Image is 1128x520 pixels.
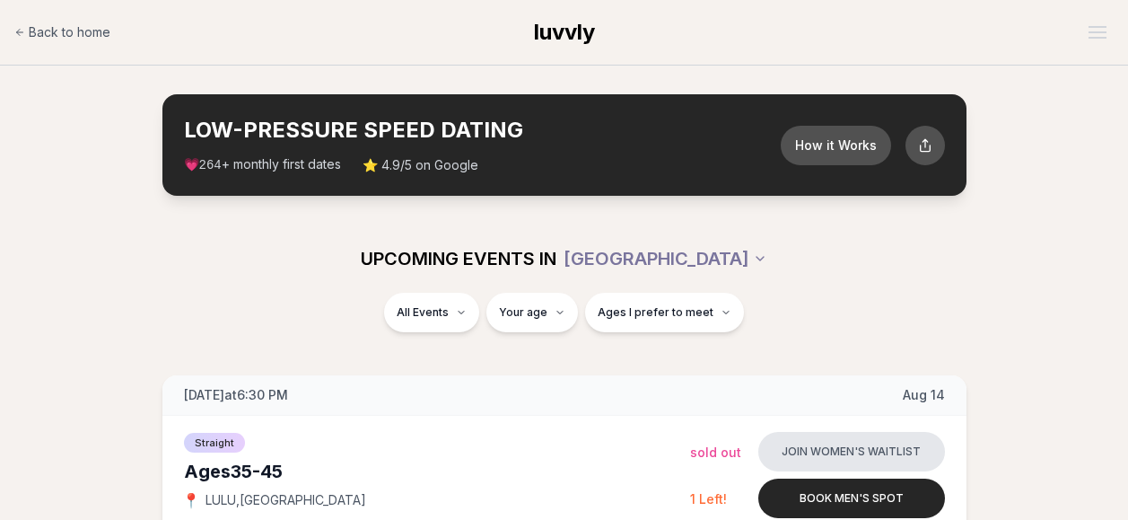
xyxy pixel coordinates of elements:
[534,18,595,47] a: luvvly
[781,126,891,165] button: How it Works
[564,239,767,278] button: [GEOGRAPHIC_DATA]
[598,305,713,320] span: Ages I prefer to meet
[184,116,781,145] h2: LOW-PRESSURE SPEED DATING
[1081,19,1114,46] button: Open menu
[585,293,744,332] button: Ages I prefer to meet
[184,493,198,507] span: 📍
[29,23,110,41] span: Back to home
[363,156,478,174] span: ⭐ 4.9/5 on Google
[758,479,945,518] button: Book men's spot
[184,459,690,484] div: Ages 35-45
[486,293,578,332] button: Your age
[184,433,245,453] span: Straight
[499,305,547,320] span: Your age
[534,19,595,45] span: luvvly
[903,386,945,404] span: Aug 14
[758,432,945,472] button: Join women's waitlist
[184,155,341,174] span: 💗 + monthly first dates
[14,14,110,50] a: Back to home
[184,386,288,404] span: [DATE] at 6:30 PM
[199,158,222,172] span: 264
[690,445,741,460] span: Sold Out
[361,246,556,271] span: UPCOMING EVENTS IN
[397,305,449,320] span: All Events
[205,491,366,509] span: LULU , [GEOGRAPHIC_DATA]
[690,491,727,507] span: 1 Left!
[384,293,479,332] button: All Events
